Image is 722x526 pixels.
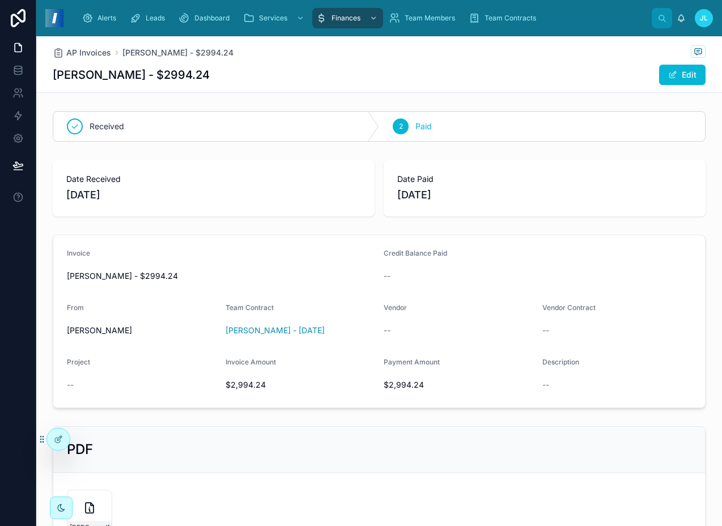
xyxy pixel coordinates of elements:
span: Team Contract [226,303,274,312]
a: [PERSON_NAME] - $2994.24 [122,47,233,58]
span: Dashboard [194,14,230,23]
span: Vendor [384,303,407,312]
span: Project [67,358,90,366]
span: Alerts [97,14,116,23]
span: Vendor Contract [542,303,596,312]
span: From [67,303,84,312]
span: [PERSON_NAME] [67,325,216,336]
a: Leads [126,8,173,28]
span: -- [384,325,390,336]
img: App logo [45,9,63,27]
span: Date Received [66,173,361,185]
span: Team Contracts [485,14,536,23]
a: [PERSON_NAME] - [DATE] [226,325,325,336]
span: [DATE] [397,187,692,203]
span: Payment Amount [384,358,440,366]
a: Finances [312,8,383,28]
span: -- [542,379,549,391]
span: Date Paid [397,173,692,185]
span: Services [259,14,287,23]
span: Finances [332,14,360,23]
a: AP Invoices [53,47,111,58]
span: Invoice [67,249,90,257]
a: Team Contracts [465,8,544,28]
span: $2,994.24 [226,379,375,391]
h1: [PERSON_NAME] - $2994.24 [53,67,210,83]
div: scrollable content [73,6,652,31]
span: -- [542,325,549,336]
span: Team Members [405,14,455,23]
span: AP Invoices [66,47,111,58]
a: Dashboard [175,8,237,28]
a: Alerts [78,8,124,28]
span: Paid [415,121,432,132]
span: -- [67,379,74,391]
span: Invoice Amount [226,358,276,366]
h2: PDF [67,440,93,459]
span: [DATE] [66,187,361,203]
span: [PERSON_NAME] - $2994.24 [67,270,375,282]
span: Received [90,121,124,132]
span: Leads [146,14,165,23]
span: Credit Balance Paid [384,249,447,257]
a: Team Members [385,8,463,28]
span: $2,994.24 [384,379,533,391]
span: Description [542,358,579,366]
span: JL [700,14,708,23]
span: 2 [399,122,403,131]
span: -- [384,270,390,282]
a: Services [240,8,310,28]
button: Edit [659,65,706,85]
